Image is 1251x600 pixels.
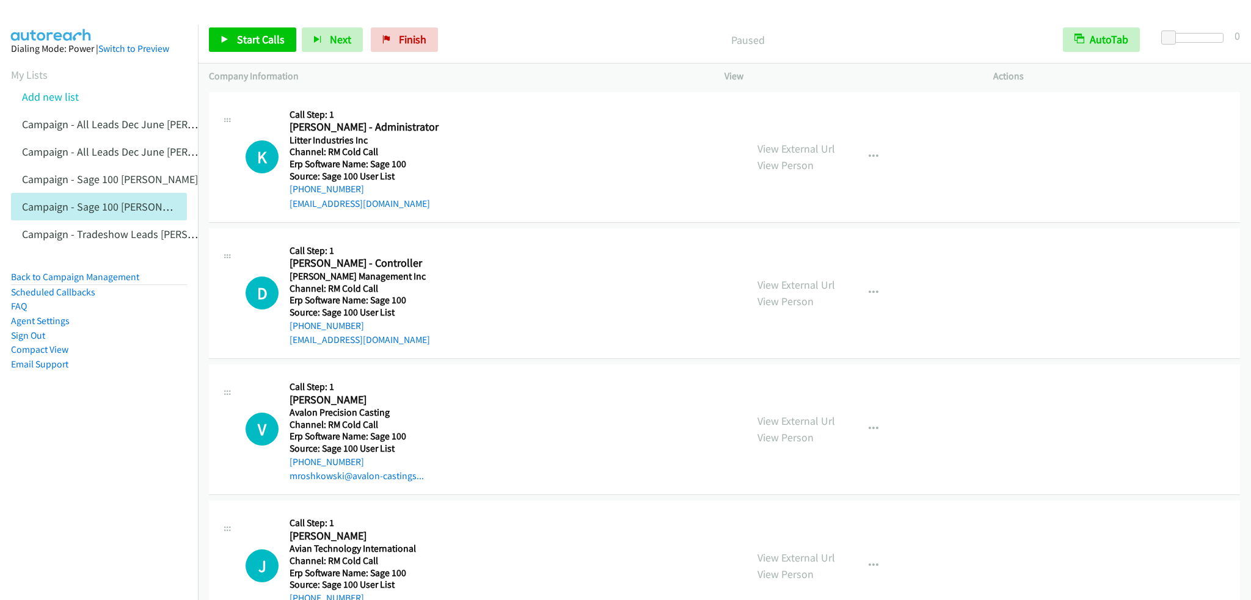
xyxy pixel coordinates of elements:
[290,419,439,431] h5: Channel: RM Cold Call
[11,42,187,56] div: Dialing Mode: Power |
[246,549,279,582] h1: J
[290,320,364,331] a: [PHONE_NUMBER]
[22,145,279,159] a: Campaign - All Leads Dec June [PERSON_NAME] Cloned
[290,109,439,121] h5: Call Step: 1
[757,430,814,444] a: View Person
[757,278,835,292] a: View External Url
[290,306,439,319] h5: Source: Sage 100 User List
[290,270,439,283] h5: [PERSON_NAME] Management Inc
[22,172,198,186] a: Campaign - Sage 100 [PERSON_NAME]
[290,381,439,393] h5: Call Step: 1
[246,549,279,582] div: The call is yet to be attempted
[11,286,95,298] a: Scheduled Callbacks
[290,579,439,591] h5: Source: Sage 100 User List
[290,183,364,195] a: [PHONE_NUMBER]
[330,32,351,46] span: Next
[399,32,426,46] span: Finish
[757,142,835,156] a: View External Url
[757,551,835,565] a: View External Url
[11,344,68,355] a: Compact View
[724,69,971,84] p: View
[757,567,814,581] a: View Person
[290,120,439,134] h2: [PERSON_NAME] - Administrator
[1063,27,1140,52] button: AutoTab
[209,69,702,84] p: Company Information
[290,334,430,345] a: [EMAIL_ADDRESS][DOMAIN_NAME]
[11,315,70,327] a: Agent Settings
[757,294,814,308] a: View Person
[290,134,439,146] h5: Litter Industries Inc
[11,271,139,283] a: Back to Campaign Management
[290,567,439,579] h5: Erp Software Name: Sage 100
[22,227,273,241] a: Campaign - Tradeshow Leads [PERSON_NAME] Cloned
[209,27,296,52] a: Start Calls
[290,170,439,183] h5: Source: Sage 100 User List
[290,529,439,543] h2: [PERSON_NAME]
[237,32,285,46] span: Start Calls
[993,69,1240,84] p: Actions
[290,470,424,482] a: mroshkowski@avalon-castings...
[757,158,814,172] a: View Person
[246,140,279,173] h1: K
[290,430,439,443] h5: Erp Software Name: Sage 100
[11,330,45,341] a: Sign Out
[290,294,439,306] h5: Erp Software Name: Sage 100
[290,283,439,295] h5: Channel: RM Cold Call
[454,32,1041,48] p: Paused
[22,90,79,104] a: Add new list
[290,517,439,529] h5: Call Step: 1
[290,407,439,419] h5: Avalon Precision Casting
[290,543,439,555] h5: Avian Technology International
[302,27,363,52] button: Next
[1167,33,1224,43] div: Delay between calls (in seconds)
[290,456,364,468] a: [PHONE_NUMBER]
[371,27,438,52] a: Finish
[22,200,233,214] a: Campaign - Sage 100 [PERSON_NAME] Cloned
[290,555,439,567] h5: Channel: RM Cold Call
[290,198,430,209] a: [EMAIL_ADDRESS][DOMAIN_NAME]
[290,146,439,158] h5: Channel: RM Cold Call
[246,277,279,309] div: The call is yet to be attempted
[98,43,169,54] a: Switch to Preview
[11,300,27,312] a: FAQ
[246,140,279,173] div: The call is yet to be attempted
[246,277,279,309] h1: D
[290,256,439,270] h2: [PERSON_NAME] - Controller
[246,413,279,446] h1: V
[290,158,439,170] h5: Erp Software Name: Sage 100
[11,68,48,82] a: My Lists
[290,443,439,455] h5: Source: Sage 100 User List
[22,117,244,131] a: Campaign - All Leads Dec June [PERSON_NAME]
[1235,27,1240,44] div: 0
[246,413,279,446] div: The call is yet to be attempted
[11,358,68,370] a: Email Support
[757,414,835,428] a: View External Url
[290,393,439,407] h2: [PERSON_NAME]
[290,245,439,257] h5: Call Step: 1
